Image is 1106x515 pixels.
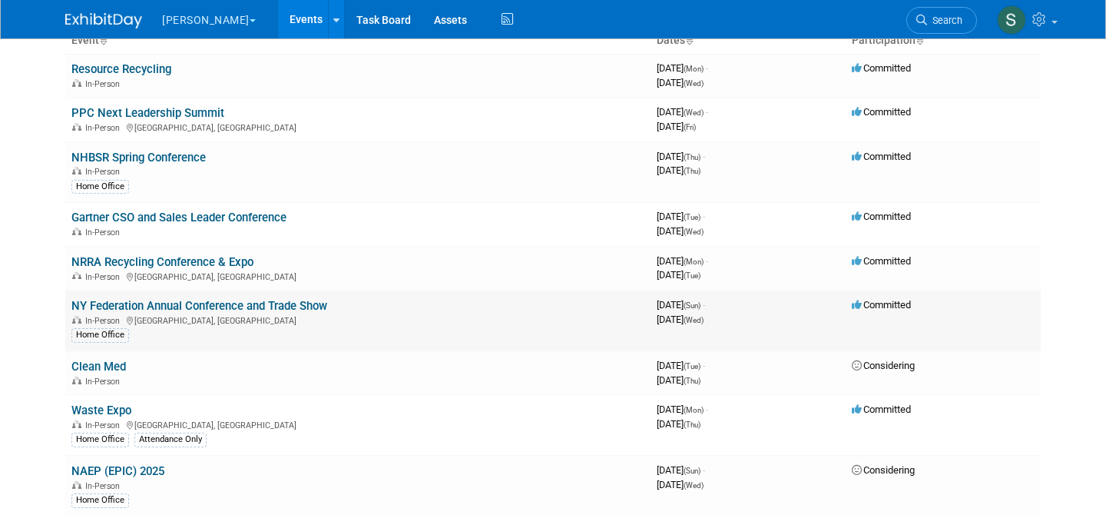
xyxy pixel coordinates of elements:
[85,79,124,89] span: In-Person
[684,228,704,236] span: (Wed)
[71,299,327,313] a: NY Federation Annual Conference and Trade Show
[651,28,846,54] th: Dates
[72,228,81,235] img: In-Person Event
[916,34,923,46] a: Sort by Participation Type
[657,211,705,222] span: [DATE]
[85,481,124,491] span: In-Person
[684,167,700,175] span: (Thu)
[684,79,704,88] span: (Wed)
[852,211,911,222] span: Committed
[684,301,700,310] span: (Sun)
[852,151,911,162] span: Committed
[71,180,129,194] div: Home Office
[99,34,107,46] a: Sort by Event Name
[684,467,700,475] span: (Sun)
[657,360,705,371] span: [DATE]
[706,106,708,118] span: -
[685,34,693,46] a: Sort by Start Date
[71,418,644,430] div: [GEOGRAPHIC_DATA], [GEOGRAPHIC_DATA]
[71,121,644,133] div: [GEOGRAPHIC_DATA], [GEOGRAPHIC_DATA]
[657,314,704,325] span: [DATE]
[72,316,81,324] img: In-Person Event
[72,167,81,174] img: In-Person Event
[684,481,704,490] span: (Wed)
[657,464,705,476] span: [DATE]
[684,123,696,131] span: (Fri)
[852,299,911,311] span: Committed
[684,213,700,221] span: (Tue)
[71,62,171,76] a: Resource Recycling
[657,479,704,490] span: [DATE]
[72,377,81,384] img: In-Person Event
[71,360,126,374] a: Clean Med
[706,255,708,267] span: -
[85,377,124,387] span: In-Person
[684,406,704,414] span: (Mon)
[72,272,81,280] img: In-Person Event
[684,316,704,324] span: (Wed)
[71,151,206,164] a: NHBSR Spring Conference
[71,433,129,447] div: Home Office
[657,255,708,267] span: [DATE]
[657,106,708,118] span: [DATE]
[134,433,207,447] div: Attendance Only
[703,360,705,371] span: -
[706,404,708,415] span: -
[684,257,704,266] span: (Mon)
[684,362,700,370] span: (Tue)
[684,65,704,73] span: (Mon)
[657,418,700,430] span: [DATE]
[852,404,911,415] span: Committed
[72,79,81,87] img: In-Person Event
[71,211,286,224] a: Gartner CSO and Sales Leader Conference
[703,464,705,476] span: -
[684,271,700,280] span: (Tue)
[846,28,1041,54] th: Participation
[657,77,704,88] span: [DATE]
[703,211,705,222] span: -
[85,272,124,282] span: In-Person
[85,316,124,326] span: In-Person
[72,420,81,428] img: In-Person Event
[657,299,705,311] span: [DATE]
[71,255,253,269] a: NRRA Recycling Conference & Expo
[703,151,705,162] span: -
[997,5,1026,35] img: Steph Backes
[852,62,911,74] span: Committed
[684,153,700,161] span: (Thu)
[852,106,911,118] span: Committed
[71,106,224,120] a: PPC Next Leadership Summit
[927,15,962,26] span: Search
[852,464,915,476] span: Considering
[85,420,124,430] span: In-Person
[684,108,704,117] span: (Wed)
[657,62,708,74] span: [DATE]
[85,228,124,238] span: In-Person
[852,360,915,371] span: Considering
[906,7,977,34] a: Search
[65,28,651,54] th: Event
[657,374,700,386] span: [DATE]
[657,151,705,162] span: [DATE]
[71,404,131,417] a: Waste Expo
[703,299,705,311] span: -
[85,167,124,177] span: In-Person
[657,121,696,132] span: [DATE]
[71,328,129,342] div: Home Office
[684,377,700,385] span: (Thu)
[72,481,81,489] img: In-Person Event
[657,225,704,237] span: [DATE]
[71,493,129,507] div: Home Office
[657,404,708,415] span: [DATE]
[71,314,644,326] div: [GEOGRAPHIC_DATA], [GEOGRAPHIC_DATA]
[71,270,644,282] div: [GEOGRAPHIC_DATA], [GEOGRAPHIC_DATA]
[657,164,700,176] span: [DATE]
[706,62,708,74] span: -
[65,13,142,28] img: ExhibitDay
[85,123,124,133] span: In-Person
[72,123,81,131] img: In-Person Event
[684,420,700,429] span: (Thu)
[657,269,700,281] span: [DATE]
[71,464,164,478] a: NAEP (EPIC) 2025
[852,255,911,267] span: Committed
